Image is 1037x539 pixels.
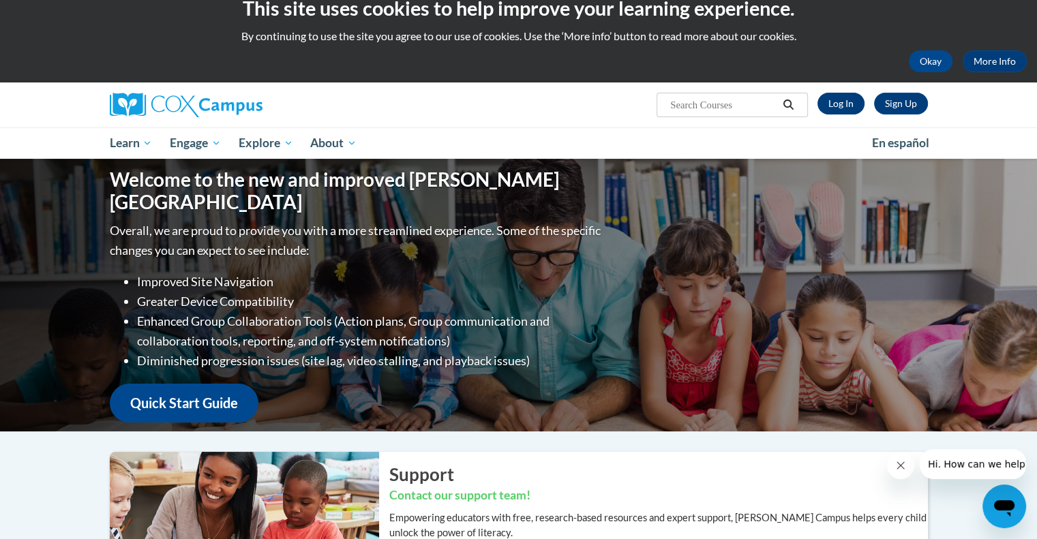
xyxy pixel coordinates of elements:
[872,136,929,150] span: En español
[110,384,258,422] a: Quick Start Guide
[170,135,221,151] span: Engage
[389,487,928,504] h3: Contact our support team!
[963,50,1027,72] a: More Info
[109,135,152,151] span: Learn
[110,168,604,214] h1: Welcome to the new and improved [PERSON_NAME][GEOGRAPHIC_DATA]
[10,29,1027,44] p: By continuing to use the site you agree to our use of cookies. Use the ‘More info’ button to read...
[863,129,938,157] a: En español
[920,449,1026,479] iframe: Message from company
[8,10,110,20] span: Hi. How can we help?
[669,97,778,113] input: Search Courses
[887,452,914,479] iframe: Close message
[137,292,604,311] li: Greater Device Compatibility
[982,484,1026,528] iframe: Button to launch messaging window
[137,351,604,371] li: Diminished progression issues (site lag, video stalling, and playback issues)
[909,50,952,72] button: Okay
[110,93,262,117] img: Cox Campus
[301,127,365,159] a: About
[161,127,230,159] a: Engage
[110,93,369,117] a: Cox Campus
[310,135,357,151] span: About
[137,272,604,292] li: Improved Site Navigation
[389,462,928,487] h2: Support
[817,93,865,114] a: Log In
[778,97,798,113] button: Search
[874,93,928,114] a: Register
[89,127,948,159] div: Main menu
[101,127,162,159] a: Learn
[230,127,302,159] a: Explore
[137,311,604,351] li: Enhanced Group Collaboration Tools (Action plans, Group communication and collaboration tools, re...
[239,135,293,151] span: Explore
[110,221,604,260] p: Overall, we are proud to provide you with a more streamlined experience. Some of the specific cha...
